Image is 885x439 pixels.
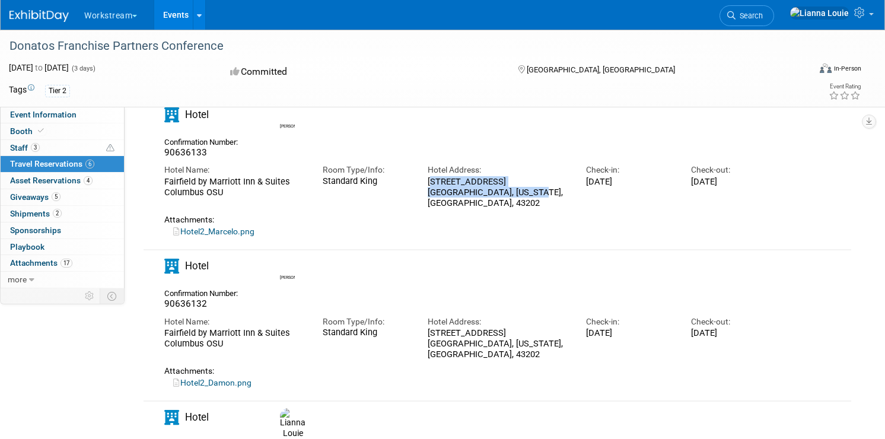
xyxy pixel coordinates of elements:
[586,327,674,338] div: [DATE]
[428,176,568,209] div: [STREET_ADDRESS] [GEOGRAPHIC_DATA], [US_STATE], [GEOGRAPHIC_DATA], 43202
[586,164,674,176] div: Check-in:
[1,272,124,288] a: more
[164,107,179,122] i: Hotel
[100,288,125,304] td: Toggle Event Tabs
[734,62,862,79] div: Event Format
[5,36,789,57] div: Donatos Franchise Partners Conference
[277,106,298,129] div: Marcelo Pinto
[164,215,779,225] div: Attachments:
[38,128,44,134] i: Booth reservation complete
[53,209,62,218] span: 2
[720,5,774,26] a: Search
[10,143,40,152] span: Staff
[10,176,93,185] span: Asset Reservations
[280,122,295,129] div: Marcelo Pinto
[790,7,849,20] img: Lianna Louie
[428,316,568,327] div: Hotel Address:
[164,164,305,176] div: Hotel Name:
[164,410,179,425] i: Hotel
[9,10,69,22] img: ExhibitDay
[323,327,410,338] div: Standard King
[164,298,207,309] span: 90636132
[428,164,568,176] div: Hotel Address:
[164,327,305,349] div: Fairfield by Marriott Inn & Suites Columbus OSU
[323,316,410,327] div: Room Type/Info:
[9,84,34,97] td: Tags
[586,176,674,187] div: [DATE]
[829,84,861,90] div: Event Rating
[691,176,779,187] div: [DATE]
[71,65,95,72] span: (3 days)
[1,156,124,172] a: Travel Reservations6
[280,106,297,122] img: Marcelo Pinto
[10,126,46,136] span: Booth
[1,255,124,271] a: Attachments17
[1,140,124,156] a: Staff3
[185,260,209,272] span: Hotel
[10,192,61,202] span: Giveaways
[164,176,305,198] div: Fairfield by Marriott Inn & Suites Columbus OSU
[173,227,254,236] a: Hotel2_Marcelo.png
[85,160,94,168] span: 6
[586,316,674,327] div: Check-in:
[84,176,93,185] span: 4
[323,164,410,176] div: Room Type/Info:
[164,134,246,147] div: Confirmation Number:
[106,143,114,154] span: Potential Scheduling Conflict -- at least one attendee is tagged in another overlapping event.
[8,275,27,284] span: more
[10,258,72,268] span: Attachments
[9,63,69,72] span: [DATE] [DATE]
[52,192,61,201] span: 5
[10,159,94,168] span: Travel Reservations
[10,242,44,252] span: Playbook
[164,285,246,298] div: Confirmation Number:
[185,411,209,423] span: Hotel
[1,239,124,255] a: Playbook
[833,64,861,73] div: In-Person
[736,11,763,20] span: Search
[1,206,124,222] a: Shipments2
[164,259,179,273] i: Hotel
[164,147,207,158] span: 90636133
[280,273,295,281] div: Damon Young
[691,327,779,338] div: [DATE]
[10,225,61,235] span: Sponsorships
[79,288,100,304] td: Personalize Event Tab Strip
[280,408,305,438] img: Lianna Louie
[227,62,499,82] div: Committed
[527,65,675,74] span: [GEOGRAPHIC_DATA], [GEOGRAPHIC_DATA]
[185,109,209,120] span: Hotel
[31,143,40,152] span: 3
[820,63,832,73] img: Format-Inperson.png
[1,173,124,189] a: Asset Reservations4
[323,176,410,187] div: Standard King
[164,316,305,327] div: Hotel Name:
[164,366,779,376] div: Attachments:
[280,257,297,273] img: Damon Young
[1,123,124,139] a: Booth
[10,110,77,119] span: Event Information
[691,164,779,176] div: Check-out:
[33,63,44,72] span: to
[45,85,70,97] div: Tier 2
[1,107,124,123] a: Event Information
[428,327,568,360] div: [STREET_ADDRESS] [GEOGRAPHIC_DATA], [US_STATE], [GEOGRAPHIC_DATA], 43202
[10,209,62,218] span: Shipments
[1,222,124,238] a: Sponsorships
[173,378,252,387] a: Hotel2_Damon.png
[61,259,72,268] span: 17
[691,316,779,327] div: Check-out:
[277,257,298,281] div: Damon Young
[1,189,124,205] a: Giveaways5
